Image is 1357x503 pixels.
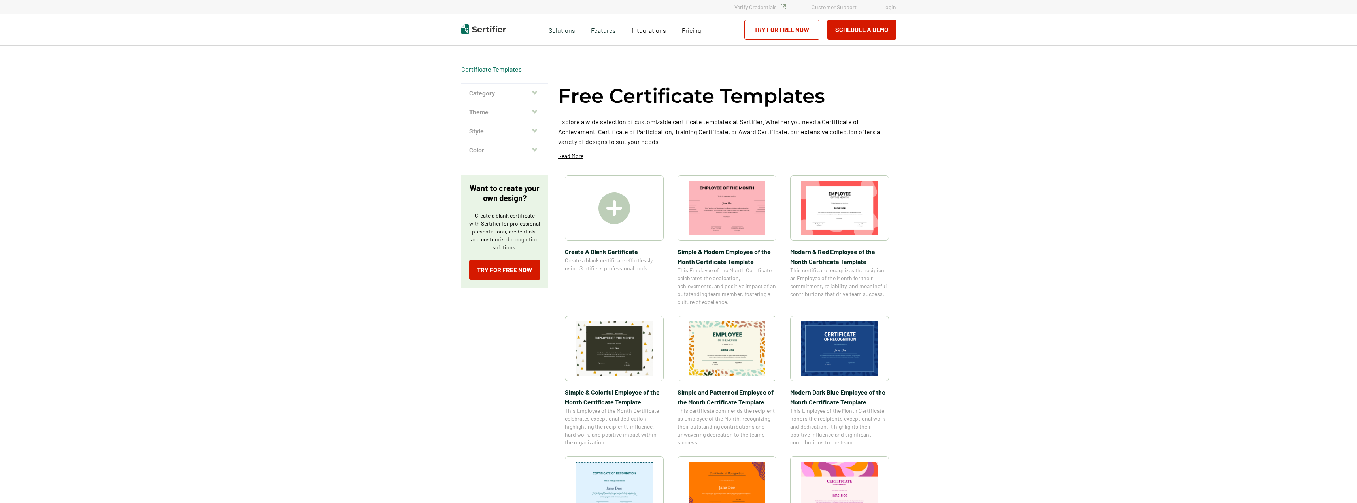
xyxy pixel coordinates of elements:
[882,4,896,10] a: Login
[461,140,548,159] button: Color
[678,316,776,446] a: Simple and Patterned Employee of the Month Certificate TemplateSimple and Patterned Employee of t...
[790,175,889,306] a: Modern & Red Employee of the Month Certificate TemplateModern & Red Employee of the Month Certifi...
[781,4,786,9] img: Verified
[790,387,889,407] span: Modern Dark Blue Employee of the Month Certificate Template
[678,387,776,407] span: Simple and Patterned Employee of the Month Certificate Template
[461,65,522,73] div: Breadcrumb
[461,84,548,102] button: Category
[549,25,575,34] span: Solutions
[469,260,540,280] a: Try for Free Now
[591,25,616,34] span: Features
[790,407,889,446] span: This Employee of the Month Certificate honors the recipient’s exceptional work and dedication. It...
[565,407,664,446] span: This Employee of the Month Certificate celebrates exceptional dedication, highlighting the recipi...
[734,4,786,10] a: Verify Credentials
[461,121,548,140] button: Style
[565,256,664,272] span: Create a blank certificate effortlessly using Sertifier’s professional tools.
[461,24,506,34] img: Sertifier | Digital Credentialing Platform
[565,247,664,256] span: Create A Blank Certificate
[632,25,666,34] a: Integrations
[678,247,776,266] span: Simple & Modern Employee of the Month Certificate Template
[558,117,896,146] p: Explore a wide selection of customizable certificate templates at Sertifier. Whether you need a C...
[678,266,776,306] span: This Employee of the Month Certificate celebrates the dedication, achievements, and positive impa...
[689,321,765,376] img: Simple and Patterned Employee of the Month Certificate Template
[790,266,889,298] span: This certificate recognizes the recipient as Employee of the Month for their commitment, reliabil...
[790,247,889,266] span: Modern & Red Employee of the Month Certificate Template
[461,65,522,73] a: Certificate Templates
[744,20,819,40] a: Try for Free Now
[598,192,630,224] img: Create A Blank Certificate
[558,152,583,160] p: Read More
[565,387,664,407] span: Simple & Colorful Employee of the Month Certificate Template
[558,83,825,109] h1: Free Certificate Templates
[469,183,540,203] p: Want to create your own design?
[632,27,666,34] span: Integrations
[469,212,540,251] p: Create a blank certificate with Sertifier for professional presentations, credentials, and custom...
[801,321,878,376] img: Modern Dark Blue Employee of the Month Certificate Template
[678,175,776,306] a: Simple & Modern Employee of the Month Certificate TemplateSimple & Modern Employee of the Month C...
[678,407,776,446] span: This certificate commends the recipient as Employee of the Month, recognizing their outstanding c...
[790,316,889,446] a: Modern Dark Blue Employee of the Month Certificate TemplateModern Dark Blue Employee of the Month...
[682,27,701,34] span: Pricing
[565,316,664,446] a: Simple & Colorful Employee of the Month Certificate TemplateSimple & Colorful Employee of the Mon...
[812,4,857,10] a: Customer Support
[689,181,765,235] img: Simple & Modern Employee of the Month Certificate Template
[682,25,701,34] a: Pricing
[461,102,548,121] button: Theme
[576,321,653,376] img: Simple & Colorful Employee of the Month Certificate Template
[801,181,878,235] img: Modern & Red Employee of the Month Certificate Template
